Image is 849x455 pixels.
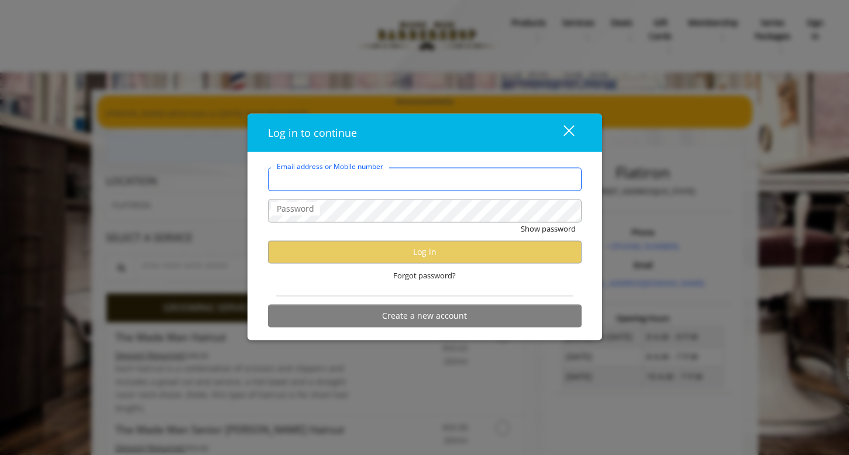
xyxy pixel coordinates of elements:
[393,270,456,282] span: Forgot password?
[268,304,582,327] button: Create a new account
[550,124,573,142] div: close dialog
[271,161,389,172] label: Email address or Mobile number
[268,126,357,140] span: Log in to continue
[521,223,576,235] button: Show password
[268,240,582,263] button: Log in
[268,168,582,191] input: Email address or Mobile number
[268,199,582,223] input: Password
[271,202,320,215] label: Password
[542,120,582,144] button: close dialog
